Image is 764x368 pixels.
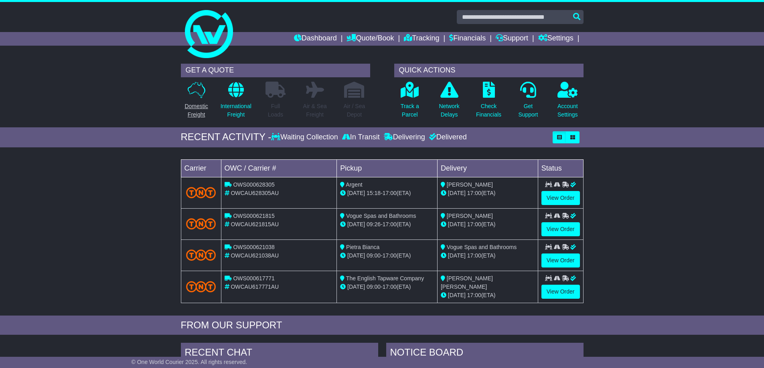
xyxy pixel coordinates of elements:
[437,159,538,177] td: Delivery
[447,181,493,188] span: [PERSON_NAME]
[383,190,397,196] span: 17:00
[383,252,397,259] span: 17:00
[132,359,247,365] span: © One World Courier 2025. All rights reserved.
[347,221,365,227] span: [DATE]
[181,320,584,331] div: FROM OUR SUPPORT
[367,221,381,227] span: 09:26
[538,159,583,177] td: Status
[467,221,481,227] span: 17:00
[340,133,382,142] div: In Transit
[383,221,397,227] span: 17:00
[221,102,251,119] p: International Freight
[518,102,538,119] p: Get Support
[447,213,493,219] span: [PERSON_NAME]
[404,32,439,46] a: Tracking
[233,244,275,250] span: OWS000621038
[447,244,517,250] span: Vogue Spas and Bathrooms
[231,284,279,290] span: OWCAU617771AU
[181,131,272,143] div: RECENT ACTIVITY -
[344,102,365,119] p: Air / Sea Depot
[448,252,466,259] span: [DATE]
[347,252,365,259] span: [DATE]
[181,64,370,77] div: GET A QUOTE
[220,81,252,123] a: InternationalFreight
[181,343,378,364] div: RECENT CHAT
[467,292,481,298] span: 17:00
[186,249,216,260] img: TNT_Domestic.png
[400,81,419,123] a: Track aParcel
[448,190,466,196] span: [DATE]
[347,284,365,290] span: [DATE]
[233,275,275,282] span: OWS000617771
[439,102,459,119] p: Network Delays
[233,181,275,188] span: OWS000628305
[346,181,362,188] span: Argent
[347,190,365,196] span: [DATE]
[476,81,502,123] a: CheckFinancials
[184,81,208,123] a: DomesticFreight
[367,190,381,196] span: 15:18
[346,213,416,219] span: Vogue Spas and Bathrooms
[538,32,574,46] a: Settings
[557,81,578,123] a: AccountSettings
[441,220,535,229] div: (ETA)
[367,252,381,259] span: 09:00
[186,187,216,198] img: TNT_Domestic.png
[231,221,279,227] span: OWCAU621815AU
[541,253,580,267] a: View Order
[476,102,501,119] p: Check Financials
[496,32,528,46] a: Support
[394,64,584,77] div: QUICK ACTIONS
[441,275,493,290] span: [PERSON_NAME] [PERSON_NAME]
[303,102,327,119] p: Air & Sea Freight
[449,32,486,46] a: Financials
[467,252,481,259] span: 17:00
[557,102,578,119] p: Account Settings
[186,218,216,229] img: TNT_Domestic.png
[467,190,481,196] span: 17:00
[231,252,279,259] span: OWCAU621038AU
[383,284,397,290] span: 17:00
[340,283,434,291] div: - (ETA)
[441,189,535,197] div: (ETA)
[448,221,466,227] span: [DATE]
[184,102,208,119] p: Domestic Freight
[382,133,427,142] div: Delivering
[448,292,466,298] span: [DATE]
[231,190,279,196] span: OWCAU628305AU
[518,81,538,123] a: GetSupport
[181,159,221,177] td: Carrier
[186,281,216,292] img: TNT_Domestic.png
[340,189,434,197] div: - (ETA)
[541,285,580,299] a: View Order
[221,159,337,177] td: OWC / Carrier #
[541,222,580,236] a: View Order
[401,102,419,119] p: Track a Parcel
[367,284,381,290] span: 09:00
[271,133,340,142] div: Waiting Collection
[340,220,434,229] div: - (ETA)
[340,251,434,260] div: - (ETA)
[265,102,286,119] p: Full Loads
[386,343,584,364] div: NOTICE BOARD
[438,81,460,123] a: NetworkDelays
[346,275,424,282] span: The English Tapware Company
[337,159,438,177] td: Pickup
[294,32,337,46] a: Dashboard
[541,191,580,205] a: View Order
[233,213,275,219] span: OWS000621815
[427,133,467,142] div: Delivered
[347,32,394,46] a: Quote/Book
[346,244,379,250] span: Pietra Bianca
[441,251,535,260] div: (ETA)
[441,291,535,300] div: (ETA)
